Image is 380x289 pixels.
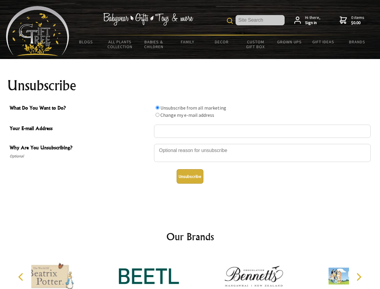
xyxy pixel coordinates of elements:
[10,104,151,113] span: What Do You Want to Do?
[352,270,365,284] button: Next
[154,125,371,138] input: Your E-mail Address
[171,36,205,48] a: Family
[156,113,159,117] input: What Do You Want to Do?
[340,36,374,48] a: Brands
[340,15,364,26] a: 0 items$0.00
[10,125,151,133] span: Your E-mail Address
[351,15,364,26] span: 0 items
[15,270,28,284] button: Previous
[103,13,193,26] img: Babywear - Gifts - Toys & more
[137,36,171,53] a: Babies & Children
[10,144,151,153] span: Why Are You Unsubscribing?
[103,36,137,53] a: All Plants Collection
[12,229,368,244] h2: Our Brands
[177,169,203,184] button: Unsubscribe
[154,144,371,162] textarea: Why Are You Unsubscribing?
[239,36,273,53] a: Custom Gift Box
[160,112,214,118] label: Change my e-mail address
[227,18,233,24] img: product search
[236,15,285,25] input: Site Search
[305,20,320,26] strong: Sign in
[272,36,306,48] a: Grown Ups
[351,20,364,26] strong: $0.00
[156,106,159,110] input: What Do You Want to Do?
[305,15,320,26] span: Hi there,
[6,6,69,56] img: Babyware - Gifts - Toys and more...
[10,153,151,160] span: Optional
[205,36,239,48] a: Decor
[306,36,340,48] a: Gift Ideas
[160,105,226,111] label: Unsubscribe from all marketing
[294,15,320,26] a: Hi there,Sign in
[7,78,373,93] h1: Unsubscribe
[69,36,103,48] a: BLOGS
